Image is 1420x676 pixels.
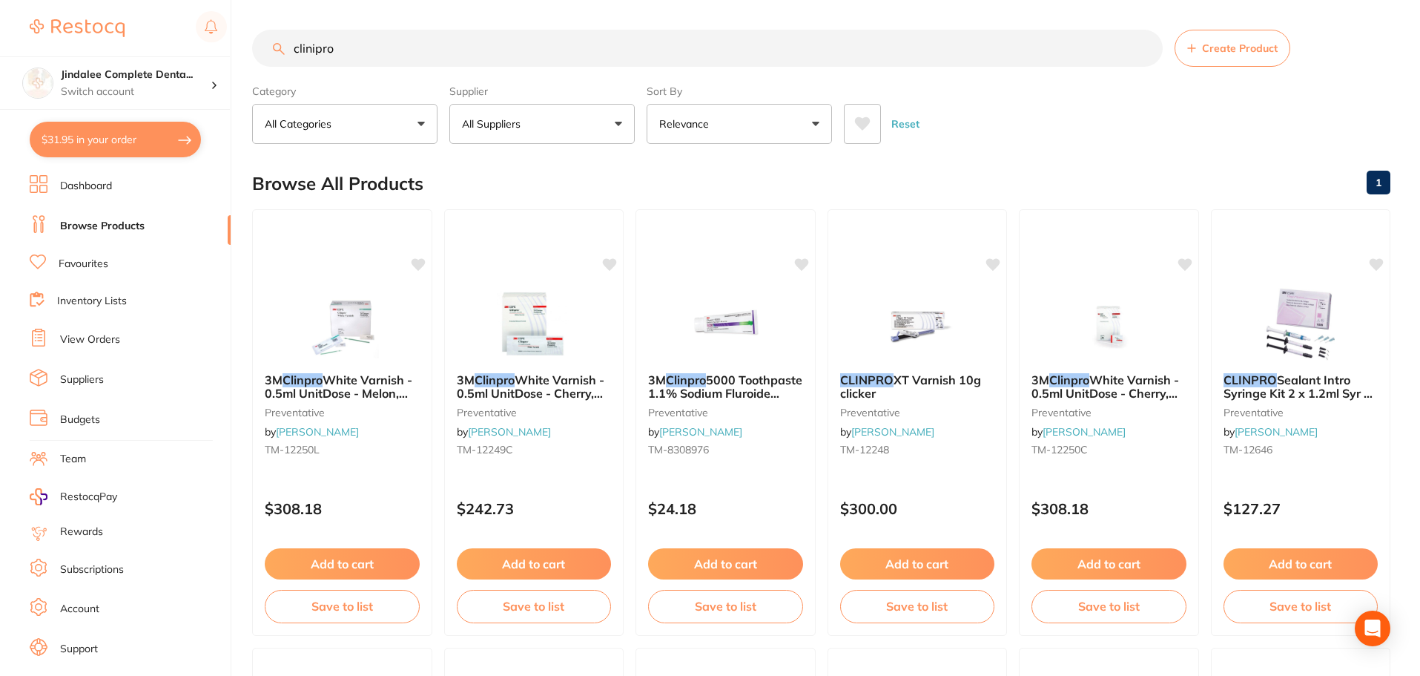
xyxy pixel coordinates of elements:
[1223,373,1373,415] span: Sealant Intro Syringe Kit 2 x 1.2ml Syr & Accessorie
[648,548,803,580] button: Add to cart
[647,85,832,98] label: Sort By
[1031,373,1179,415] span: White Varnish - 0.5ml UnitDose - Cherry, 100-Pack
[840,373,981,401] span: XT Varnish 10g clicker
[1031,373,1186,401] b: 3M Clinpro White Varnish - 0.5ml UnitDose - Cherry, 100-Pack
[1223,425,1318,439] span: by
[659,117,715,131] p: Relevance
[851,425,934,439] a: [PERSON_NAME]
[60,602,99,617] a: Account
[457,590,612,623] button: Save to list
[1223,500,1378,517] p: $127.27
[30,488,117,505] a: RestocqPay
[648,443,709,456] span: TM-8308976
[457,373,604,415] span: White Varnish - 0.5ml UnitDose - Cherry, 50-Pack
[457,425,551,439] span: by
[265,425,359,439] span: by
[60,452,86,467] a: Team
[840,500,995,517] p: $300.00
[60,179,112,194] a: Dashboard
[840,373,995,401] b: CLINPRO XT Varnish 10g clicker
[648,373,803,401] b: 3M Clinpro 5000 Toothpaste 1.1% Sodium Fluroide 113g
[457,443,513,456] span: TM-12249C
[1060,287,1157,361] img: 3M Clinpro White Varnish - 0.5ml UnitDose - Cherry, 100-Pack
[1252,287,1349,361] img: CLINPRO Sealant Intro Syringe Kit 2 x 1.2ml Syr & Accessorie
[265,590,420,623] button: Save to list
[648,590,803,623] button: Save to list
[457,407,612,419] small: preventative
[462,117,526,131] p: All Suppliers
[647,104,832,144] button: Relevance
[1175,30,1290,67] button: Create Product
[265,500,420,517] p: $308.18
[60,490,117,505] span: RestocqPay
[449,85,635,98] label: Supplier
[23,68,53,98] img: Jindalee Complete Dental
[869,287,965,361] img: CLINPRO XT Varnish 10g clicker
[840,373,894,387] em: CLINPRO
[265,443,320,456] span: TM-12250L
[265,373,412,415] span: White Varnish - 0.5ml UnitDose - Melon, 100-Pack
[252,174,423,194] h2: Browse All Products
[265,117,337,131] p: All Categories
[60,642,98,657] a: Support
[840,425,934,439] span: by
[1355,611,1390,646] div: Open Intercom Messenger
[276,425,359,439] a: [PERSON_NAME]
[840,443,889,456] span: TM-12248
[283,373,323,387] em: Clinpro
[1223,590,1378,623] button: Save to list
[60,332,120,347] a: View Orders
[1031,548,1186,580] button: Add to cart
[265,407,420,419] small: preventative
[60,525,103,539] a: Rewards
[648,407,803,419] small: preventative
[1223,373,1378,401] b: CLINPRO Sealant Intro Syringe Kit 2 x 1.2ml Syr & Accessorie
[61,85,211,99] p: Switch account
[60,413,100,427] a: Budgets
[1031,443,1088,456] span: TM-12250C
[457,548,612,580] button: Add to cart
[1367,168,1390,197] a: 1
[1235,425,1318,439] a: [PERSON_NAME]
[659,425,742,439] a: [PERSON_NAME]
[1031,590,1186,623] button: Save to list
[252,104,437,144] button: All Categories
[677,287,773,361] img: 3M Clinpro 5000 Toothpaste 1.1% Sodium Fluroide 113g
[1049,373,1089,387] em: Clinpro
[265,548,420,580] button: Add to cart
[1043,425,1126,439] a: [PERSON_NAME]
[265,373,283,387] span: 3M
[840,548,995,580] button: Add to cart
[30,11,125,45] a: Restocq Logo
[887,104,924,144] button: Reset
[252,30,1163,67] input: Search Products
[30,122,201,157] button: $31.95 in your order
[1031,425,1126,439] span: by
[475,373,515,387] em: Clinpro
[648,500,803,517] p: $24.18
[840,407,995,419] small: preventative
[648,425,742,439] span: by
[449,104,635,144] button: All Suppliers
[30,488,47,505] img: RestocqPay
[1031,373,1049,387] span: 3M
[1223,407,1378,419] small: preventative
[30,19,125,37] img: Restocq Logo
[60,562,124,577] a: Subscriptions
[60,219,145,234] a: Browse Products
[648,373,802,415] span: 5000 Toothpaste 1.1% Sodium Fluroide 113g
[1031,500,1186,517] p: $308.18
[666,373,706,387] em: Clinpro
[1223,548,1378,580] button: Add to cart
[840,590,995,623] button: Save to list
[294,287,390,361] img: 3M Clinpro White Varnish - 0.5ml UnitDose - Melon, 100-Pack
[457,500,612,517] p: $242.73
[1223,373,1277,387] em: CLINPRO
[61,68,211,82] h4: Jindalee Complete Dental
[457,373,475,387] span: 3M
[648,373,666,387] span: 3M
[468,425,551,439] a: [PERSON_NAME]
[1223,443,1272,456] span: TM-12646
[1031,407,1186,419] small: preventative
[252,85,437,98] label: Category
